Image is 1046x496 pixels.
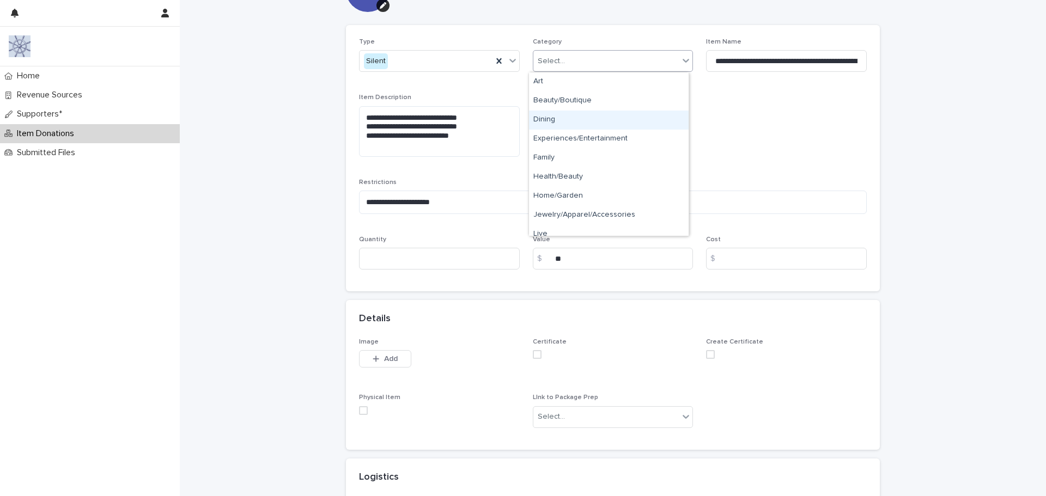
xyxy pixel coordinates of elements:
p: Item Donations [13,128,83,139]
div: Home/Garden [529,187,689,206]
span: Physical Item [359,394,400,401]
div: $ [706,248,728,270]
h2: Logistics [359,471,399,483]
span: Image [359,339,379,345]
div: Live [529,225,689,244]
span: LInk to Package Prep [533,394,598,401]
span: Type [359,39,375,45]
p: Submitted Files [13,148,84,158]
span: Certificate [533,339,567,345]
div: Health/Beauty [529,168,689,187]
div: Family [529,149,689,168]
div: Silent [364,53,388,69]
div: Art [529,72,689,91]
p: Home [13,71,48,81]
p: Revenue Sources [13,90,91,100]
span: Item Name [706,39,741,45]
h2: Details [359,313,391,325]
span: Cost [706,236,721,243]
div: Dining [529,111,689,130]
div: $ [533,248,555,270]
p: Supporters* [13,109,71,119]
span: Item Description [359,94,411,101]
div: Experiences/Entertainment [529,130,689,149]
span: Quantity [359,236,386,243]
div: Select... [538,56,565,67]
div: Beauty/Boutique [529,91,689,111]
div: Select... [538,411,565,422]
button: Add [359,350,411,368]
span: Value [533,236,550,243]
span: Create Certificate [706,339,763,345]
span: Restrictions [359,179,397,186]
span: Category [533,39,562,45]
div: Jewelry/Apparel/Accessories [529,206,689,225]
span: Add [384,355,398,363]
img: 9nJvCigXQD6Aux1Mxhwl [9,35,31,57]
